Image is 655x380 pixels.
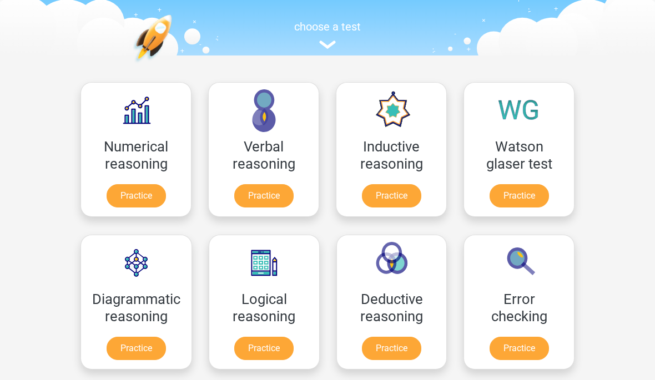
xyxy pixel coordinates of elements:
[362,184,421,207] a: Practice
[234,184,294,207] a: Practice
[319,40,336,49] img: assessment
[107,184,166,207] a: Practice
[72,20,583,33] h5: choose a test
[107,337,166,360] a: Practice
[490,337,549,360] a: Practice
[133,14,215,115] img: practice
[490,184,549,207] a: Practice
[362,337,421,360] a: Practice
[72,20,583,49] a: choose a test
[234,337,294,360] a: Practice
